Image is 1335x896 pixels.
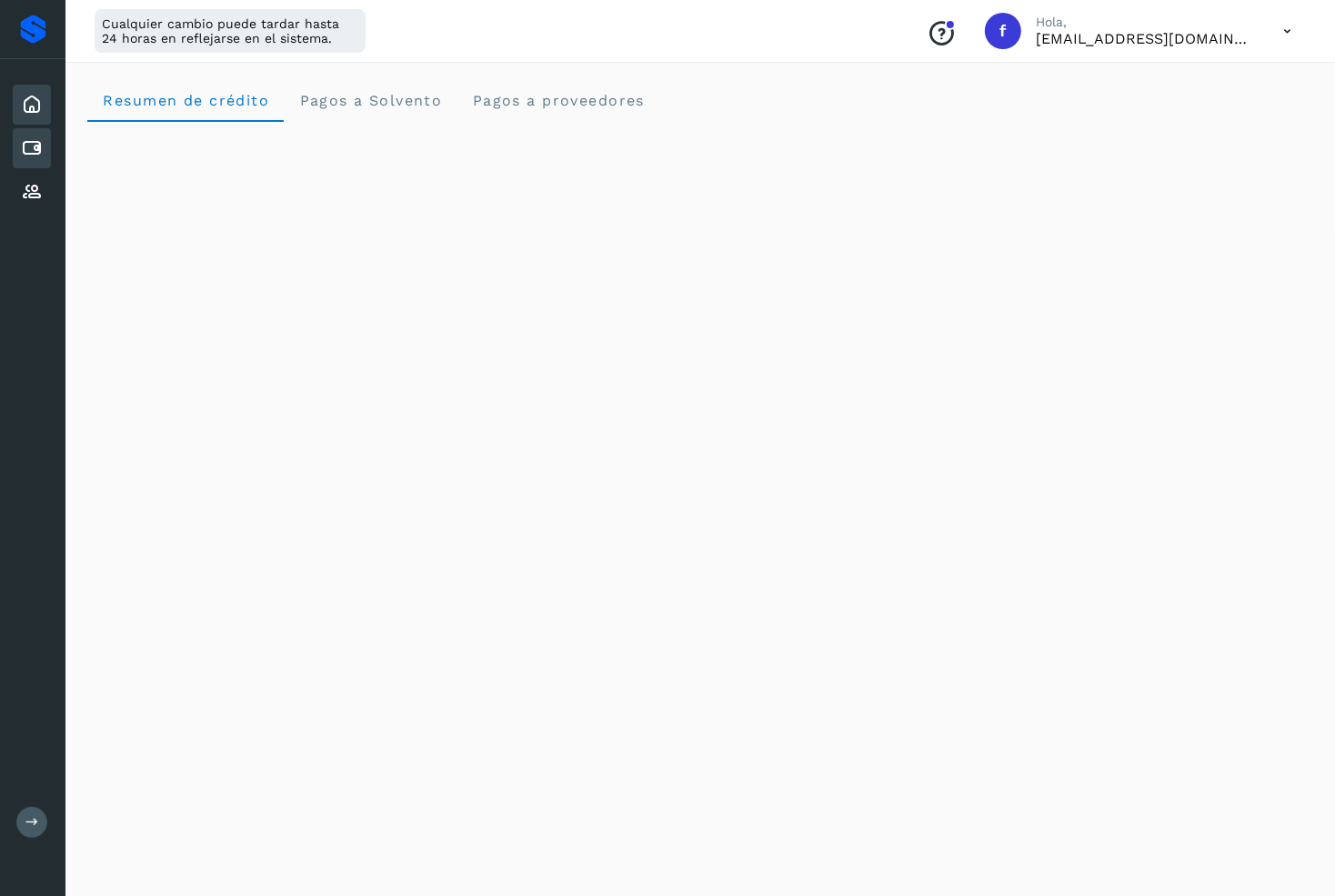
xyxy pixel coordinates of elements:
[471,92,645,109] span: Pagos a proveedores
[13,172,51,212] div: Proveedores
[13,128,51,168] div: Cuentas por pagar
[102,92,269,109] span: Resumen de crédito
[13,85,51,125] div: Inicio
[298,92,442,109] span: Pagos a Solvento
[95,9,366,53] div: Cualquier cambio puede tardar hasta 24 horas en reflejarse en el sistema.
[1036,30,1254,47] p: facturacion@cubbo.com
[1036,15,1254,30] p: Hola,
